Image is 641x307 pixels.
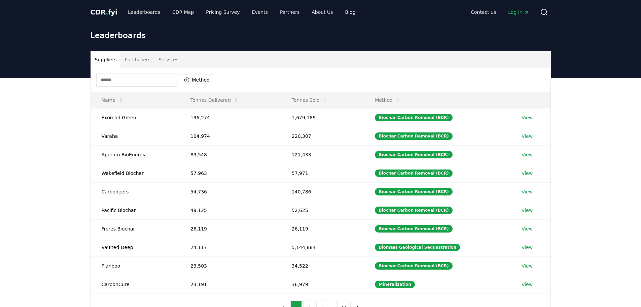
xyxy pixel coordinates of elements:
[503,6,534,18] a: Log in
[508,9,529,16] span: Log in
[281,256,364,275] td: 34,522
[286,93,333,107] button: Tonnes Sold
[522,263,533,269] a: View
[522,151,533,158] a: View
[522,170,533,177] a: View
[91,52,121,68] button: Suppliers
[281,201,364,219] td: 52,625
[306,6,338,18] a: About Us
[522,133,533,140] a: View
[91,182,180,201] td: Carboneers
[180,182,281,201] td: 54,736
[180,108,281,127] td: 196,274
[375,132,452,140] div: Biochar Carbon Removal (BCR)
[522,225,533,232] a: View
[281,275,364,294] td: 36,979
[91,275,180,294] td: CarbonCure
[91,7,117,17] a: CDR.fyi
[122,6,166,18] a: Leaderboards
[185,93,244,107] button: Tonnes Delivered
[180,127,281,145] td: 104,974
[106,8,108,16] span: .
[281,182,364,201] td: 140,786
[375,225,452,233] div: Biochar Carbon Removal (BCR)
[91,164,180,182] td: Wakefield Biochar
[465,6,501,18] a: Contact us
[91,8,117,16] span: CDR fyi
[375,262,452,270] div: Biochar Carbon Removal (BCR)
[91,30,551,40] h1: Leaderboards
[91,145,180,164] td: Aperam BioEnergia
[522,114,533,121] a: View
[91,238,180,256] td: Vaulted Deep
[281,219,364,238] td: 26,119
[522,188,533,195] a: View
[375,207,452,214] div: Biochar Carbon Removal (BCR)
[91,127,180,145] td: Varaha
[375,170,452,177] div: Biochar Carbon Removal (BCR)
[180,275,281,294] td: 23,191
[91,201,180,219] td: Pacific Biochar
[180,256,281,275] td: 23,503
[340,6,361,18] a: Blog
[180,145,281,164] td: 89,548
[522,281,533,288] a: View
[91,108,180,127] td: Exomad Green
[375,151,452,158] div: Biochar Carbon Removal (BCR)
[167,6,199,18] a: CDR Map
[375,244,460,251] div: Biomass Geological Sequestration
[154,52,182,68] button: Services
[180,164,281,182] td: 57,963
[522,244,533,251] a: View
[180,74,214,85] button: Method
[281,238,364,256] td: 5,144,884
[91,219,180,238] td: Freres Biochar
[281,145,364,164] td: 121,433
[281,108,364,127] td: 1,679,189
[120,52,154,68] button: Purchasers
[201,6,245,18] a: Pricing Survey
[281,164,364,182] td: 57,971
[465,6,534,18] nav: Main
[375,114,452,121] div: Biochar Carbon Removal (BCR)
[275,6,305,18] a: Partners
[522,207,533,214] a: View
[91,256,180,275] td: Planboo
[281,127,364,145] td: 220,307
[180,238,281,256] td: 24,117
[247,6,273,18] a: Events
[375,188,452,195] div: Biochar Carbon Removal (BCR)
[122,6,361,18] nav: Main
[96,93,129,107] button: Name
[369,93,406,107] button: Method
[180,201,281,219] td: 49,125
[180,219,281,238] td: 26,119
[375,281,415,288] div: Mineralization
